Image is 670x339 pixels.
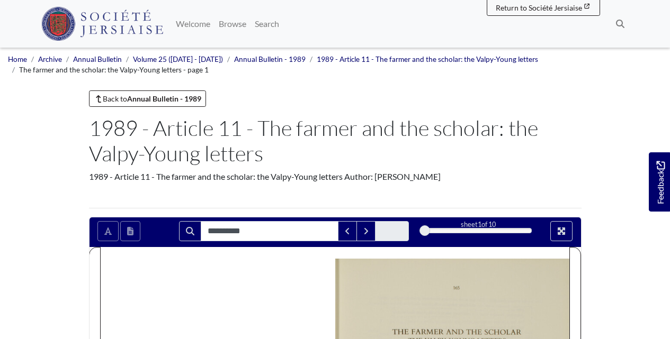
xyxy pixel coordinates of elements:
a: Home [8,55,27,63]
a: Back toAnnual Bulletin - 1989 [89,90,207,107]
span: Return to Société Jersiaise [496,3,582,12]
span: 1 [478,220,481,228]
div: sheet of 10 [425,219,532,230]
a: Volume 25 ([DATE] - [DATE]) [133,55,223,63]
button: Full screen mode [550,221,573,241]
button: Previous Match [338,221,357,241]
input: Search for [201,221,338,241]
a: Annual Bulletin [73,55,122,63]
a: Annual Bulletin - 1989 [234,55,306,63]
button: Next Match [356,221,376,241]
a: Browse [215,13,251,34]
h1: 1989 - Article 11 - The farmer and the scholar: the Valpy-Young letters [89,115,582,166]
a: Société Jersiaise logo [41,4,164,43]
button: Open transcription window [120,221,140,241]
a: Search [251,13,283,34]
img: Société Jersiaise [41,7,164,41]
a: Welcome [172,13,215,34]
button: Search [179,221,201,241]
button: Toggle text selection (Alt+T) [97,221,119,241]
span: The farmer and the scholar: the Valpy-Young letters - page 1 [19,66,209,74]
strong: Annual Bulletin - 1989 [127,94,201,103]
a: Would you like to provide feedback? [649,152,670,212]
a: Archive [38,55,62,63]
div: 1989 - Article 11 - The farmer and the scholar: the Valpy-Young letters Author: [PERSON_NAME] [89,170,582,183]
a: 1989 - Article 11 - The farmer and the scholar: the Valpy-Young letters [317,55,538,63]
span: Feedback [654,161,667,204]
